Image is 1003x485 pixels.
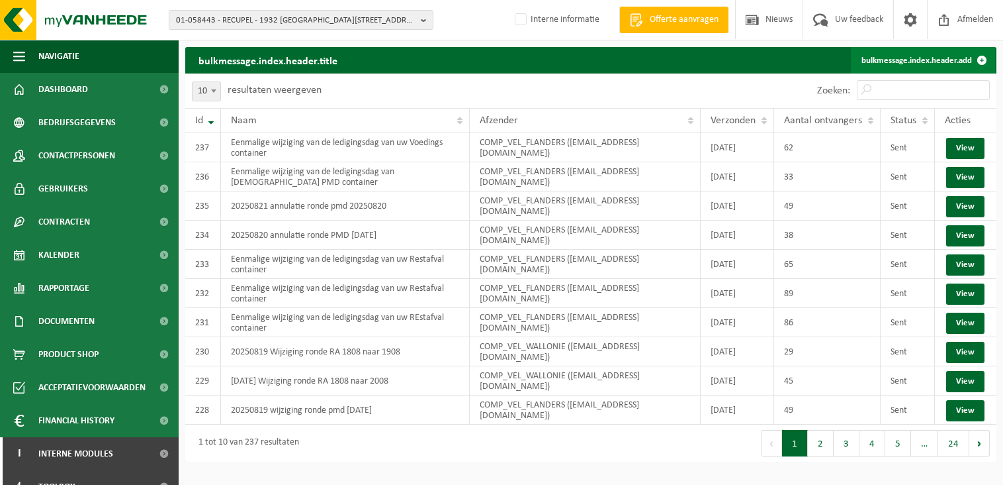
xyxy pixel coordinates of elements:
[470,396,701,425] td: COMP_VEL_FLANDERS ([EMAIL_ADDRESS][DOMAIN_NAME])
[885,430,911,457] button: 5
[38,73,88,106] span: Dashboard
[881,308,935,337] td: Sent
[38,404,114,437] span: Financial History
[946,254,984,276] a: View
[192,81,221,101] span: 10
[834,430,859,457] button: 3
[782,430,808,457] button: 1
[169,10,433,30] button: 01-058443 - RECUPEL - 1932 [GEOGRAPHIC_DATA][STREET_ADDRESS]
[881,279,935,308] td: Sent
[701,250,774,279] td: [DATE]
[969,430,990,457] button: Next
[221,221,470,250] td: 20250820 annulatie ronde PMD [DATE]
[938,430,969,457] button: 24
[881,396,935,425] td: Sent
[946,400,984,421] a: View
[38,272,89,305] span: Rapportage
[185,308,221,337] td: 231
[195,115,203,126] span: Id
[470,366,701,396] td: COMP_VEL_WALLONIE ([EMAIL_ADDRESS][DOMAIN_NAME])
[221,133,470,162] td: Eenmalige wijziging van de ledigingsdag van uw Voedings container
[946,284,984,305] a: View
[817,85,850,96] label: Zoeken:
[470,133,701,162] td: COMP_VEL_FLANDERS ([EMAIL_ADDRESS][DOMAIN_NAME])
[221,337,470,366] td: 20250819 Wijziging ronde RA 1808 naar 1908
[701,162,774,191] td: [DATE]
[470,279,701,308] td: COMP_VEL_FLANDERS ([EMAIL_ADDRESS][DOMAIN_NAME])
[221,162,470,191] td: Eenmalige wijziging van de ledigingsdag van [DEMOGRAPHIC_DATA] PMD container
[701,337,774,366] td: [DATE]
[231,115,257,126] span: Naam
[774,250,881,279] td: 65
[851,47,995,74] a: bulkmessage.index.header.add
[701,308,774,337] td: [DATE]
[470,162,701,191] td: COMP_VEL_FLANDERS ([EMAIL_ADDRESS][DOMAIN_NAME])
[221,191,470,221] td: 20250821 annulatie ronde pmd 20250820
[38,172,88,205] span: Gebruikers
[13,437,25,470] span: I
[891,115,916,126] span: Status
[480,115,518,126] span: Afzender
[711,115,756,126] span: Verzonden
[38,139,115,172] span: Contactpersonen
[38,205,90,239] span: Contracten
[774,366,881,396] td: 45
[774,396,881,425] td: 49
[761,430,782,457] button: Previous
[38,305,95,338] span: Documenten
[193,82,220,101] span: 10
[946,371,984,392] a: View
[774,191,881,221] td: 49
[221,308,470,337] td: Eenmalige wijziging van de ledigingsdag van uw REstafval container
[946,342,984,363] a: View
[470,250,701,279] td: COMP_VEL_FLANDERS ([EMAIL_ADDRESS][DOMAIN_NAME])
[881,191,935,221] td: Sent
[192,431,299,455] div: 1 tot 10 van 237 resultaten
[185,47,351,73] h2: bulkmessage.index.header.title
[38,371,146,404] span: Acceptatievoorwaarden
[176,11,415,30] span: 01-058443 - RECUPEL - 1932 [GEOGRAPHIC_DATA][STREET_ADDRESS]
[470,308,701,337] td: COMP_VEL_FLANDERS ([EMAIL_ADDRESS][DOMAIN_NAME])
[646,13,722,27] span: Offerte aanvragen
[221,396,470,425] td: 20250819 wijziging ronde pmd [DATE]
[701,396,774,425] td: [DATE]
[38,239,79,272] span: Kalender
[881,366,935,396] td: Sent
[881,162,935,191] td: Sent
[701,366,774,396] td: [DATE]
[38,437,113,470] span: Interne modules
[185,396,221,425] td: 228
[774,162,881,191] td: 33
[701,279,774,308] td: [DATE]
[784,115,862,126] span: Aantal ontvangers
[911,430,938,457] span: …
[774,308,881,337] td: 86
[512,10,599,30] label: Interne informatie
[185,337,221,366] td: 230
[185,162,221,191] td: 236
[774,337,881,366] td: 29
[185,250,221,279] td: 233
[185,191,221,221] td: 235
[701,191,774,221] td: [DATE]
[221,279,470,308] td: Eenmalige wijziging van de ledigingsdag van uw Restafval container
[221,250,470,279] td: Eenmalige wijziging van de ledigingsdag van uw Restafval container
[946,225,984,246] a: View
[619,7,728,33] a: Offerte aanvragen
[881,337,935,366] td: Sent
[185,279,221,308] td: 232
[221,366,470,396] td: [DATE] Wijziging ronde RA 1808 naar 2008
[774,221,881,250] td: 38
[185,221,221,250] td: 234
[470,337,701,366] td: COMP_VEL_WALLONIE ([EMAIL_ADDRESS][DOMAIN_NAME])
[946,167,984,188] a: View
[774,279,881,308] td: 89
[38,40,79,73] span: Navigatie
[808,430,834,457] button: 2
[38,338,99,371] span: Product Shop
[881,250,935,279] td: Sent
[946,313,984,334] a: View
[185,133,221,162] td: 237
[881,221,935,250] td: Sent
[881,133,935,162] td: Sent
